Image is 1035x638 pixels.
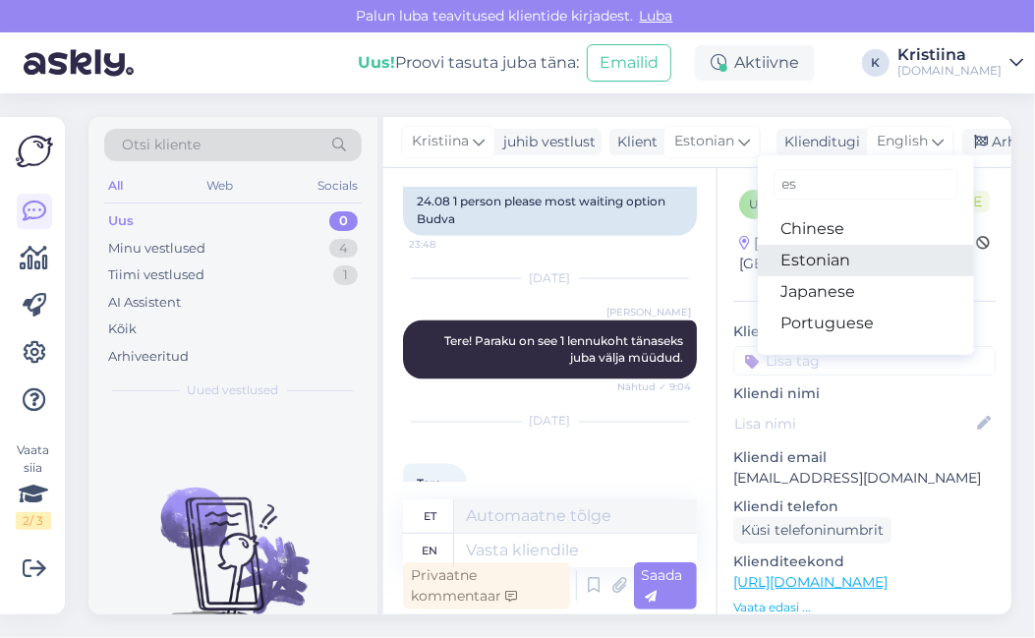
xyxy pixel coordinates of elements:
[108,239,205,259] div: Minu vestlused
[16,133,53,170] img: Askly Logo
[108,319,137,339] div: Kõik
[587,44,671,82] button: Emailid
[88,452,377,629] img: No chats
[733,447,996,468] p: Kliendi email
[877,131,928,152] span: English
[403,185,697,236] div: 24.08 1 person please most waiting option Budva
[16,512,51,530] div: 2 / 3
[108,347,189,367] div: Arhiveeritud
[329,239,358,259] div: 4
[403,413,697,431] div: [DATE]
[897,47,1023,79] a: Kristiina[DOMAIN_NAME]
[749,197,759,211] span: u
[733,496,996,517] p: Kliendi telefon
[606,305,691,319] span: [PERSON_NAME]
[403,269,697,287] div: [DATE]
[444,333,686,366] span: Tere! Paraku on see 1 lennukoht tänaseks juba välja müüdud.
[409,237,483,252] span: 23:48
[333,265,358,285] div: 1
[16,441,51,530] div: Vaata siia
[733,551,996,572] p: Klienditeekond
[758,308,974,339] a: Portuguese
[758,245,974,276] a: Estonian
[412,131,469,152] span: Kristiina
[188,381,279,399] span: Uued vestlused
[358,53,395,72] b: Uus!
[733,599,996,616] p: Vaata edasi ...
[733,468,996,489] p: [EMAIL_ADDRESS][DOMAIN_NAME]
[733,346,996,376] input: Lisa tag
[495,132,596,152] div: juhib vestlust
[733,321,996,342] p: Kliendi tag'id
[329,211,358,231] div: 0
[122,135,201,155] span: Otsi kliente
[739,233,976,274] div: [GEOGRAPHIC_DATA], [GEOGRAPHIC_DATA]
[774,169,958,200] input: Kirjuta, millist tag'i otsid
[358,51,579,75] div: Proovi tasuta juba täna:
[695,45,815,81] div: Aktiivne
[424,499,436,533] div: et
[108,265,204,285] div: Tiimi vestlused
[108,211,134,231] div: Uus
[617,380,691,395] span: Nähtud ✓ 9:04
[674,131,734,152] span: Estonian
[642,566,683,605] span: Saada
[634,7,679,25] span: Luba
[733,517,891,544] div: Küsi telefoninumbrit
[733,292,996,310] div: Kliendi info
[108,293,181,313] div: AI Assistent
[734,413,973,435] input: Lisa nimi
[776,132,860,152] div: Klienditugi
[758,276,974,308] a: Japanese
[314,173,362,199] div: Socials
[403,562,570,609] div: Privaatne kommentaar
[758,213,974,245] a: Chinese
[423,534,438,567] div: en
[862,49,890,77] div: K
[104,173,127,199] div: All
[609,132,658,152] div: Klient
[417,477,444,492] span: Tere.
[897,47,1002,63] div: Kristiina
[733,573,888,591] a: [URL][DOMAIN_NAME]
[897,63,1002,79] div: [DOMAIN_NAME]
[203,173,238,199] div: Web
[733,383,996,404] p: Kliendi nimi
